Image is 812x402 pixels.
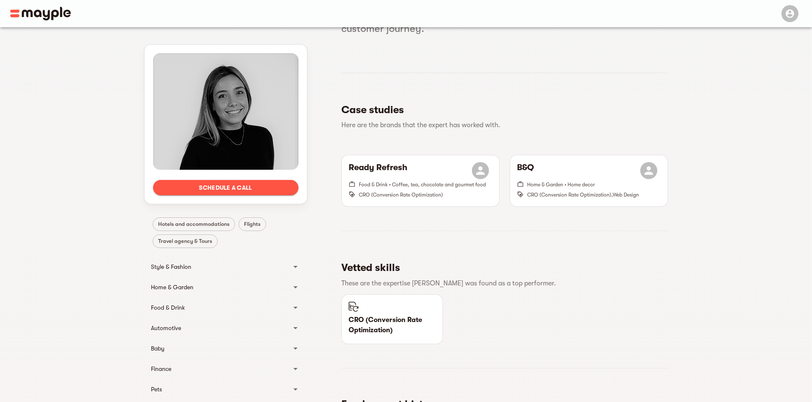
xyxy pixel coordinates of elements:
[10,7,71,20] img: Main logo
[510,155,667,206] button: B&QHome & Garden • Home decorCRO (Conversion Rate Optimization),Web Design
[153,219,235,229] span: Hotels and accommodations
[151,364,285,374] div: Finance
[613,192,639,198] span: Web Design
[151,282,285,292] div: Home & Garden
[151,384,285,394] div: Pets
[153,236,217,246] span: Travel agency & Tours
[359,182,486,188] span: Food & Drink • Coffee, tea, chocolate and gourmet food
[160,182,292,193] span: Schedule a call
[144,359,307,379] div: Finance
[341,261,661,274] h5: Vetted skills
[151,323,285,333] div: Automotive
[359,192,443,198] span: CRO (Conversion Rate Optimization)
[151,343,285,354] div: Baby
[144,297,307,318] div: Food & Drink
[527,192,613,198] span: CRO (Conversion Rate Optimization) ,
[153,180,298,195] button: Schedule a call
[341,278,661,288] p: These are the expertise [PERSON_NAME] was found as a top performer.
[517,162,534,179] h6: B&Q
[144,338,307,359] div: Baby
[239,219,266,229] span: Flights
[151,302,285,313] div: Food & Drink
[144,318,307,338] div: Automotive
[144,277,307,297] div: Home & Garden
[151,262,285,272] div: Style & Fashion
[349,315,436,335] p: CRO (Conversion Rate Optimization)
[527,182,595,188] span: Home & Garden • Home decor
[144,257,307,277] div: Style & Fashion
[776,9,802,16] span: Menu
[341,120,661,130] p: Here are the brands that the expert has worked with.
[144,379,307,399] div: Pets
[341,103,661,117] h5: Case studies
[349,162,407,179] h6: Ready Refresh
[342,155,499,206] button: Ready RefreshFood & Drink • Coffee, tea, chocolate and gourmet foodCRO (Conversion Rate Optimizat...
